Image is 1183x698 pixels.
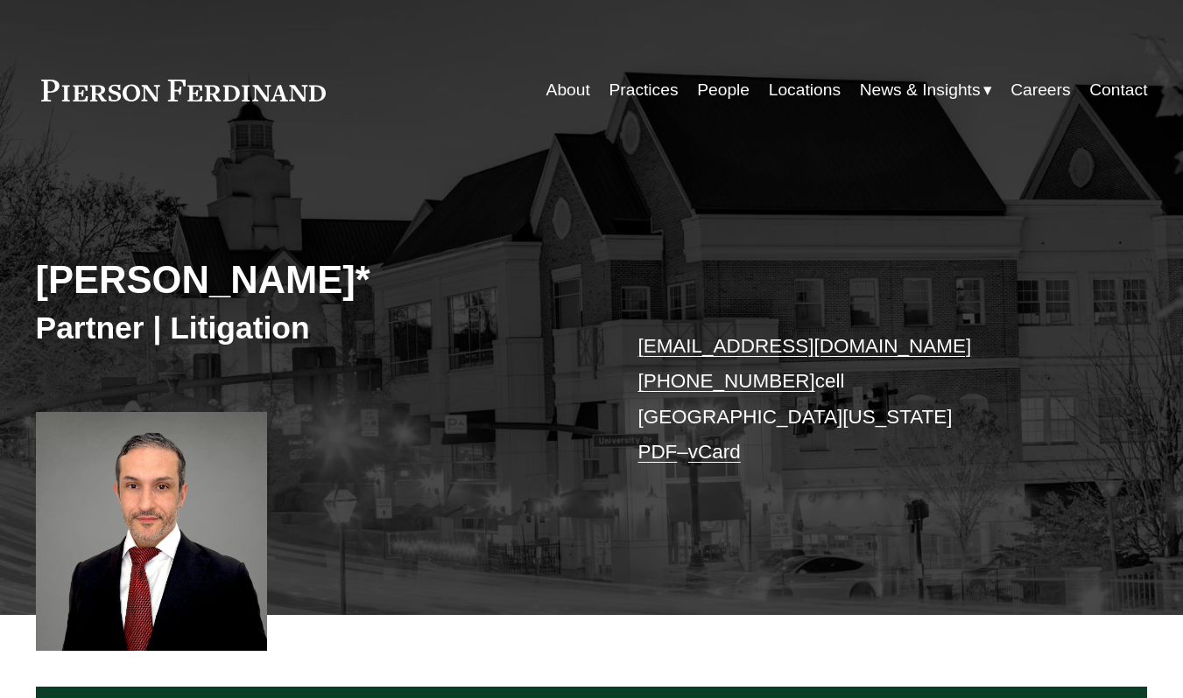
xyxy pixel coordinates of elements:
[769,73,841,107] a: Locations
[697,73,750,107] a: People
[637,370,814,392] a: [PHONE_NUMBER]
[546,73,590,107] a: About
[637,441,677,463] a: PDF
[688,441,741,463] a: vCard
[1089,73,1147,107] a: Contact
[637,329,1101,471] p: cell [GEOGRAPHIC_DATA][US_STATE] –
[36,310,592,348] h3: Partner | Litigation
[860,73,992,107] a: folder dropdown
[36,257,592,304] h2: [PERSON_NAME]*
[637,335,971,357] a: [EMAIL_ADDRESS][DOMAIN_NAME]
[1010,73,1070,107] a: Careers
[609,73,678,107] a: Practices
[860,75,981,106] span: News & Insights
